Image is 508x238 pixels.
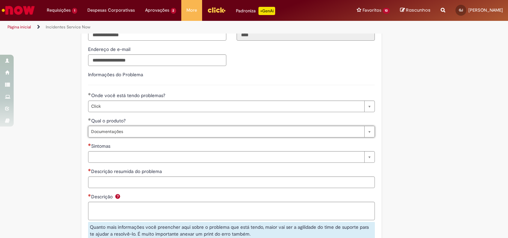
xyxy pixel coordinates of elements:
[88,202,375,220] textarea: Descrição
[88,71,143,78] label: Informações do Problema
[8,24,31,30] a: Página inicial
[5,21,334,34] ul: Trilhas de página
[1,3,36,17] img: ServiceNow
[91,168,163,174] span: Descrição resumida do problema
[88,93,91,95] span: Obrigatório Preenchido
[88,46,132,52] span: Endereço de e-mail
[91,143,112,149] span: Sintomas
[88,29,226,41] input: Telefone para Contato
[88,118,91,121] span: Obrigatório Preenchido
[88,143,91,146] span: Necessários
[91,92,167,98] span: Onde você está tendo problemas?
[88,176,375,188] input: Descrição resumida do problema
[87,7,135,14] span: Despesas Corporativas
[91,101,361,112] span: Click
[88,151,375,163] a: Limpar campo Sintomas
[237,29,375,41] input: Código da Unidade
[468,7,503,13] span: [PERSON_NAME]
[383,8,390,14] span: 10
[88,54,226,66] input: Endereço de e-mail
[91,118,127,124] span: Qual o produto?
[171,8,177,14] span: 2
[47,7,71,14] span: Requisições
[406,7,431,13] span: Rascunhos
[363,7,381,14] span: Favoritos
[459,8,463,12] span: GJ
[91,126,361,137] span: Documentações
[186,7,197,14] span: More
[258,7,275,15] p: +GenAi
[72,8,77,14] span: 1
[145,7,169,14] span: Aprovações
[88,194,91,197] span: Necessários
[91,194,114,200] span: Descrição
[88,169,91,171] span: Necessários
[114,194,122,199] span: Ajuda para Descrição
[400,7,431,14] a: Rascunhos
[236,7,275,15] div: Padroniza
[207,5,226,15] img: click_logo_yellow_360x200.png
[46,24,90,30] a: Incidentes Service Now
